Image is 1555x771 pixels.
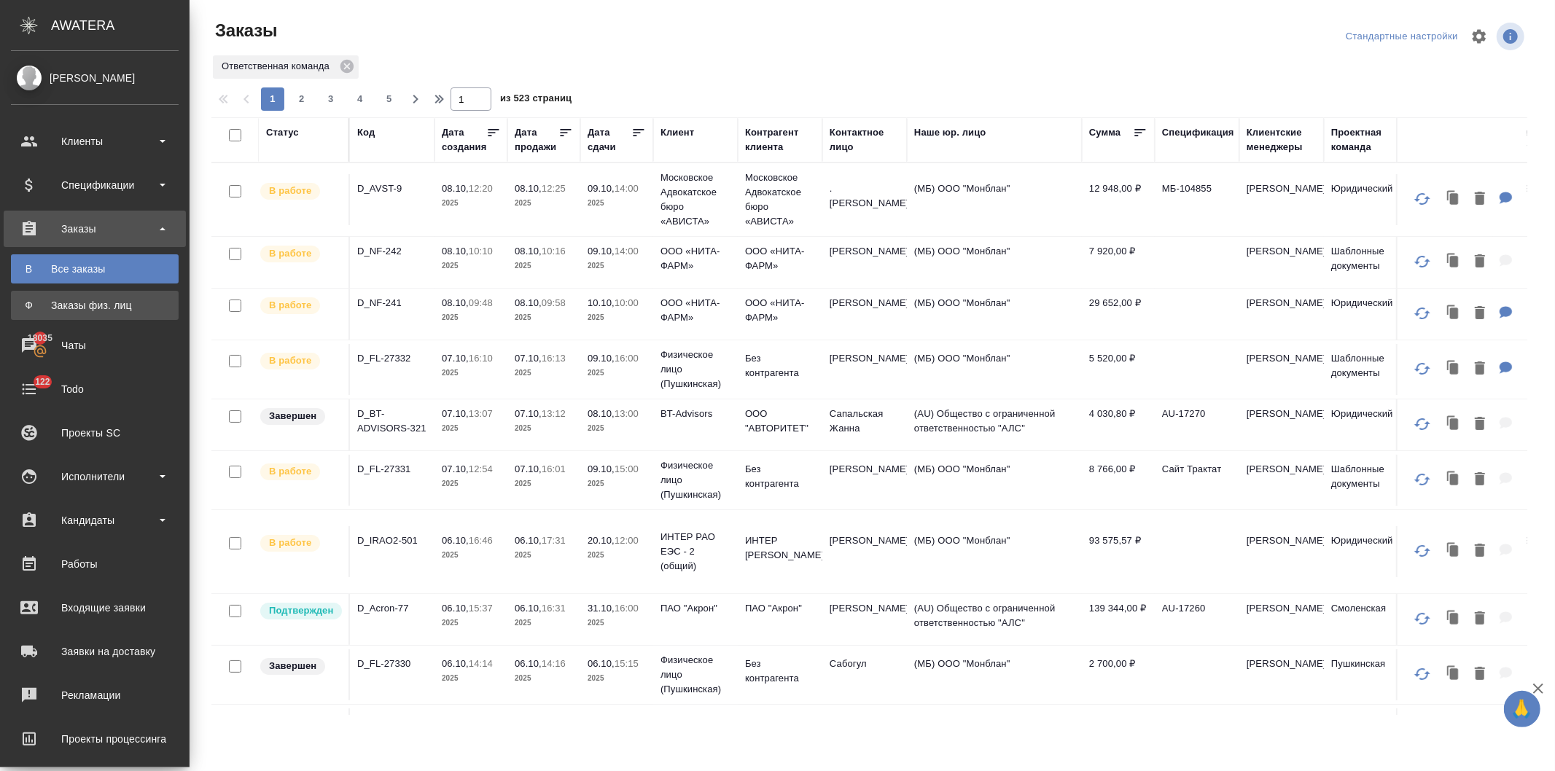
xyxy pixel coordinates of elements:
p: 2025 [588,196,646,211]
td: [PERSON_NAME] [822,708,907,759]
p: 13:00 [615,408,639,419]
p: В работе [269,246,311,261]
button: 3 [319,87,343,111]
p: 2025 [515,548,573,563]
td: [PERSON_NAME] [1239,708,1324,759]
p: Без контрагента [745,462,815,491]
td: [PERSON_NAME] [822,526,907,577]
p: ООО "АВТОРИТЕТ" [745,407,815,436]
p: 16:31 [542,603,566,614]
td: (AU) Общество с ограниченной ответственностью "АЛС" [907,594,1082,645]
div: [PERSON_NAME] [11,70,179,86]
div: Контактное лицо [830,125,900,154]
td: 5 520,00 ₽ [1082,344,1155,395]
button: Удалить [1468,465,1492,495]
p: 2025 [442,477,500,491]
p: Без контрагента [745,351,815,380]
div: Выставляет ПМ после принятия заказа от КМа [259,351,341,371]
p: BT-Advisors [660,407,730,421]
div: Дата продажи [515,125,558,154]
p: Московское Адвокатское бюро «АВИСТА» [745,171,815,229]
td: 2 700,00 ₽ [1082,649,1155,700]
button: Обновить [1405,657,1440,692]
div: Todo [11,378,179,400]
p: 2025 [442,196,500,211]
div: Клиент [660,125,694,140]
p: 15:15 [615,658,639,669]
a: ФЗаказы физ. лиц [11,291,179,320]
p: 06.10, [588,658,615,669]
td: [PERSON_NAME] [1239,289,1324,340]
p: 2025 [442,421,500,436]
p: Без контрагента [745,657,815,686]
p: 07.10, [442,353,469,364]
div: Код [357,125,375,140]
p: 2025 [515,366,573,380]
p: 2025 [442,616,500,630]
p: 2025 [515,671,573,686]
p: 2025 [588,366,646,380]
a: Проекты SC [4,415,186,451]
button: Клонировать [1440,299,1468,329]
p: Подтвержден [269,603,333,618]
a: ВВсе заказы [11,254,179,283]
p: 2025 [442,671,500,686]
p: ПАО "Акрон" [660,601,730,616]
div: Выставляет КМ при направлении счета или после выполнения всех работ/сдачи заказа клиенту. Окончат... [259,407,341,426]
p: Физическое лицо (Пушкинская) [660,653,730,697]
span: 18035 [19,331,61,345]
td: [PERSON_NAME] [822,237,907,288]
p: 2025 [588,548,646,563]
p: В работе [269,184,311,198]
td: (МБ) ООО "Монблан" [907,649,1082,700]
a: Проекты процессинга [4,721,186,757]
p: 10:16 [542,246,566,257]
p: 12:20 [469,183,493,194]
span: 5 [378,92,401,106]
span: Заказы [211,19,277,42]
td: (МБ) ООО "Монблан" [907,526,1082,577]
p: 2025 [588,421,646,436]
p: 13:07 [469,408,493,419]
p: Физическое лицо (Пушкинская) [660,348,730,391]
span: 🙏 [1510,694,1535,724]
p: Ответственная команда [222,59,335,74]
td: Пушкинская [1324,649,1408,700]
p: 09:58 [542,297,566,308]
td: 4 030,80 ₽ [1082,399,1155,450]
button: Удалить [1468,604,1492,634]
p: 06.10, [515,658,542,669]
td: (МБ) ООО "Монблан" [907,289,1082,340]
td: [PERSON_NAME] [1239,526,1324,577]
p: 17:31 [542,535,566,546]
div: Выставляет ПМ после принятия заказа от КМа [259,296,341,316]
div: Спецификации [11,174,179,196]
td: Шаблонные документы [1324,708,1408,759]
button: Обновить [1405,462,1440,497]
p: В работе [269,536,311,550]
a: Входящие заявки [4,590,186,626]
p: ПАО "Акрон" [745,601,815,616]
a: Заявки на доставку [4,633,186,670]
p: 15:00 [615,463,639,474]
a: 122Todo [4,371,186,407]
div: Сумма [1089,125,1121,140]
p: Физическое лицо (Пушкинская) [660,712,730,756]
td: [PERSON_NAME] [1239,455,1324,506]
td: [PERSON_NAME] [822,289,907,340]
td: 93 575,57 ₽ [1082,526,1155,577]
span: 122 [26,375,59,389]
p: 2025 [588,477,646,491]
div: Клиенты [11,130,179,152]
td: [PERSON_NAME] [1239,594,1324,645]
button: Удалить [1468,660,1492,689]
button: Клонировать [1440,604,1468,634]
p: В работе [269,464,311,479]
p: 06.10, [442,658,469,669]
td: [PERSON_NAME] [822,594,907,645]
div: Кандидаты [11,509,179,531]
span: 4 [348,92,372,106]
p: 10.10, [588,297,615,308]
p: 06.10, [442,603,469,614]
p: 09.10, [588,246,615,257]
